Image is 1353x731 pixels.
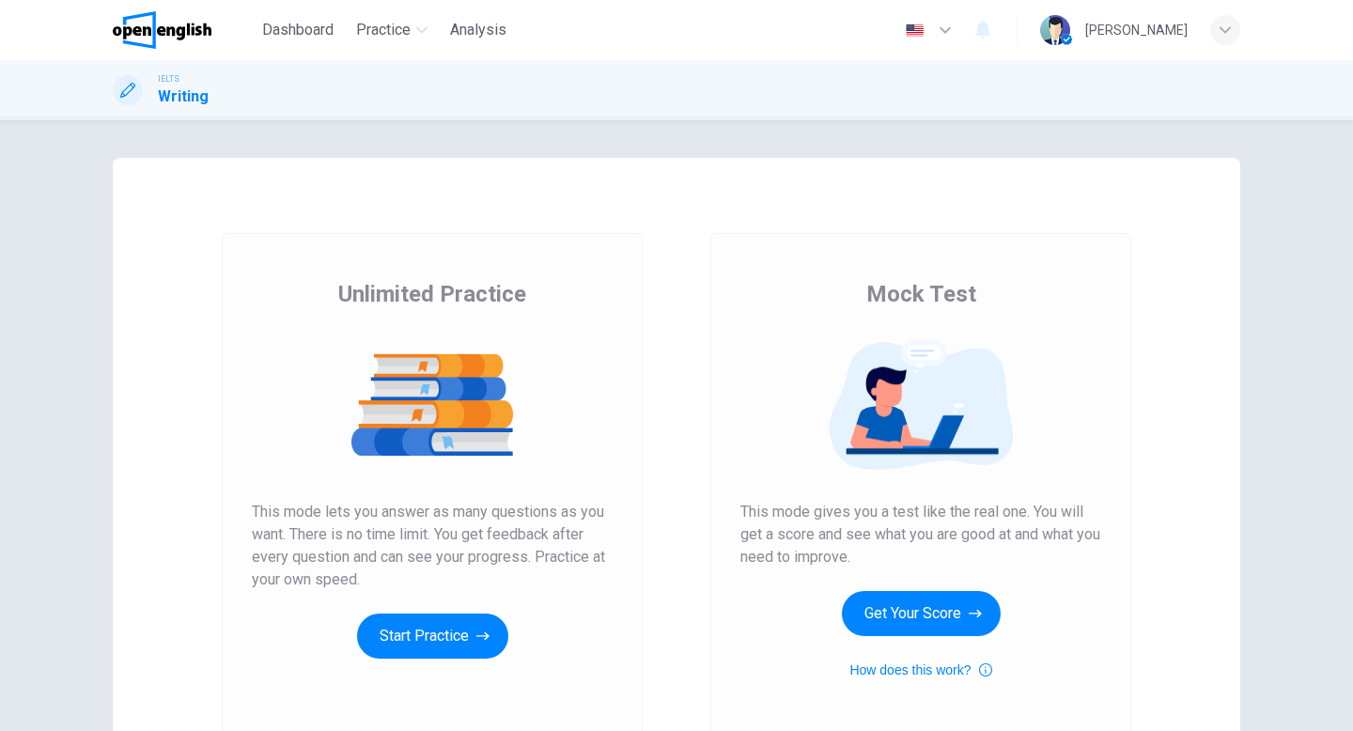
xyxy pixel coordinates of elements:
[903,23,926,38] img: en
[252,501,613,591] span: This mode lets you answer as many questions as you want. There is no time limit. You get feedback...
[842,591,1001,636] button: Get Your Score
[1040,15,1070,45] img: Profile picture
[158,86,209,108] h1: Writing
[349,13,435,47] button: Practice
[450,19,506,41] span: Analysis
[158,72,179,86] span: IELTS
[262,19,334,41] span: Dashboard
[113,11,255,49] a: OpenEnglish logo
[443,13,514,47] button: Analysis
[357,614,508,659] button: Start Practice
[849,659,991,681] button: How does this work?
[1085,19,1188,41] div: [PERSON_NAME]
[866,279,976,309] span: Mock Test
[113,11,211,49] img: OpenEnglish logo
[740,501,1101,568] span: This mode gives you a test like the real one. You will get a score and see what you are good at a...
[338,279,526,309] span: Unlimited Practice
[255,13,341,47] button: Dashboard
[356,19,411,41] span: Practice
